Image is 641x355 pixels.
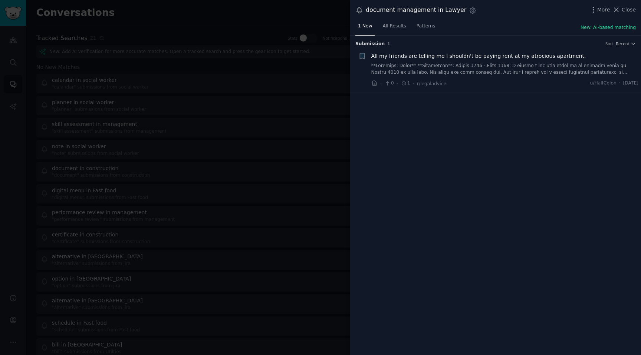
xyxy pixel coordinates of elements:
a: **Loremips: Dolor** **Sitametcon**: Adipis 3746 - Elits 1368: D eiusmo t inc utla etdol ma al eni... [371,63,639,76]
span: · [397,80,398,87]
span: u/HalfColon [590,80,617,87]
a: Patterns [414,20,438,36]
span: r/legaladvice [417,81,446,86]
a: 1 New [355,20,375,36]
span: Patterns [417,23,435,30]
button: More [589,6,610,14]
span: · [619,80,621,87]
span: All Results [382,23,406,30]
span: More [597,6,610,14]
span: 1 [387,42,390,46]
span: · [413,80,414,87]
a: All my friends are telling me I shouldn't be paying rent at my atrocious apartment. [371,52,586,60]
div: Sort [605,41,614,46]
span: Close [622,6,636,14]
div: document management in Lawyer [366,6,466,15]
a: All Results [380,20,408,36]
button: New: AI-based matching [581,24,636,31]
span: Recent [616,41,629,46]
span: 1 New [358,23,372,30]
span: · [380,80,382,87]
span: Submission [355,41,385,47]
button: Close [612,6,636,14]
span: 1 [401,80,410,87]
span: 0 [384,80,394,87]
button: Recent [616,41,636,46]
span: [DATE] [623,80,638,87]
